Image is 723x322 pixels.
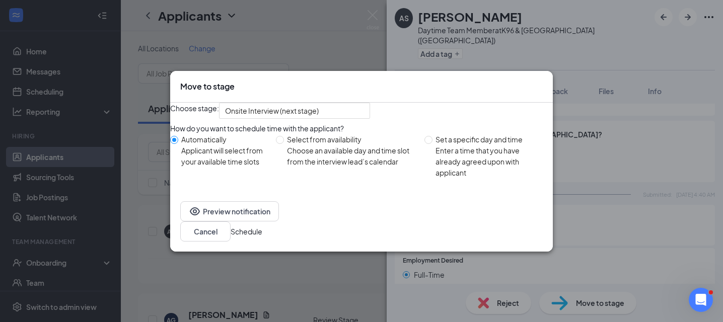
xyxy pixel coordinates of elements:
svg: Eye [189,205,201,217]
div: Enter a time that you have already agreed upon with applicant [436,145,545,178]
button: Schedule [231,226,262,237]
div: Choose an available day and time slot from the interview lead’s calendar [287,145,416,167]
button: Cancel [180,221,231,242]
span: Onsite Interview (next stage) [225,103,319,118]
h3: Move to stage [180,81,235,92]
div: How do you want to schedule time with the applicant? [170,123,553,134]
div: Select from availability [287,134,416,145]
button: EyePreview notification [180,201,279,221]
div: Applicant will select from your available time slots [181,145,268,167]
div: Set a specific day and time [436,134,545,145]
span: Choose stage: [170,103,219,119]
div: Automatically [181,134,268,145]
iframe: Intercom live chat [689,288,713,312]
